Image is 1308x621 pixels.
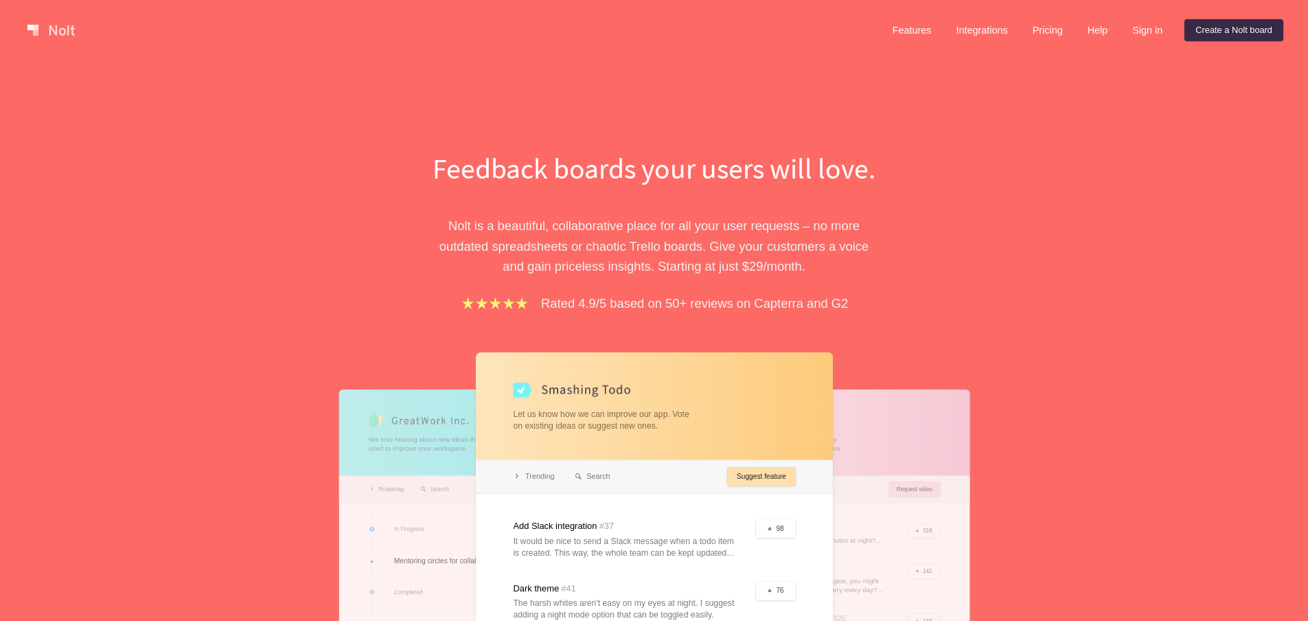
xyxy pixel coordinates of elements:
[1121,19,1173,41] a: Sign in
[1077,19,1119,41] a: Help
[541,293,848,313] p: Rated 4.9/5 based on 50+ reviews on Capterra and G2
[1022,19,1074,41] a: Pricing
[417,148,891,188] h1: Feedback boards your users will love.
[460,295,530,311] img: stars.b067e34983.png
[882,19,943,41] a: Features
[1184,19,1283,41] a: Create a Nolt board
[945,19,1018,41] a: Integrations
[417,216,891,276] p: Nolt is a beautiful, collaborative place for all your user requests – no more outdated spreadshee...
